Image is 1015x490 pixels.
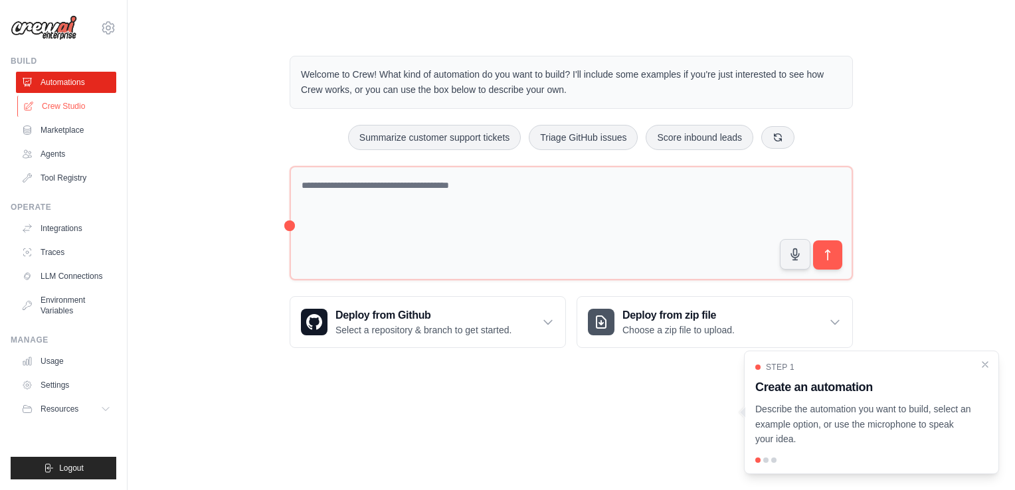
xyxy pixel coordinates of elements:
button: Resources [16,398,116,420]
span: Resources [41,404,78,414]
a: Traces [16,242,116,263]
div: Manage [11,335,116,345]
p: Welcome to Crew! What kind of automation do you want to build? I'll include some examples if you'... [301,67,842,98]
h3: Deploy from zip file [622,307,735,323]
h3: Deploy from Github [335,307,511,323]
a: Environment Variables [16,289,116,321]
a: Integrations [16,218,116,239]
p: Select a repository & branch to get started. [335,323,511,337]
a: Marketplace [16,120,116,141]
span: Logout [59,463,84,473]
button: Close walkthrough [980,359,990,370]
a: Crew Studio [17,96,118,117]
a: Usage [16,351,116,372]
img: Logo [11,15,77,41]
a: Agents [16,143,116,165]
div: Build [11,56,116,66]
button: Logout [11,457,116,479]
a: Automations [16,72,116,93]
p: Choose a zip file to upload. [622,323,735,337]
a: Settings [16,374,116,396]
h3: Create an automation [755,378,972,396]
button: Score inbound leads [646,125,753,150]
a: LLM Connections [16,266,116,287]
button: Summarize customer support tickets [348,125,521,150]
div: Operate [11,202,116,212]
p: Describe the automation you want to build, select an example option, or use the microphone to spe... [755,402,972,447]
button: Triage GitHub issues [529,125,638,150]
iframe: Chat Widget [949,426,1015,490]
a: Tool Registry [16,167,116,189]
span: Step 1 [766,362,794,372]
